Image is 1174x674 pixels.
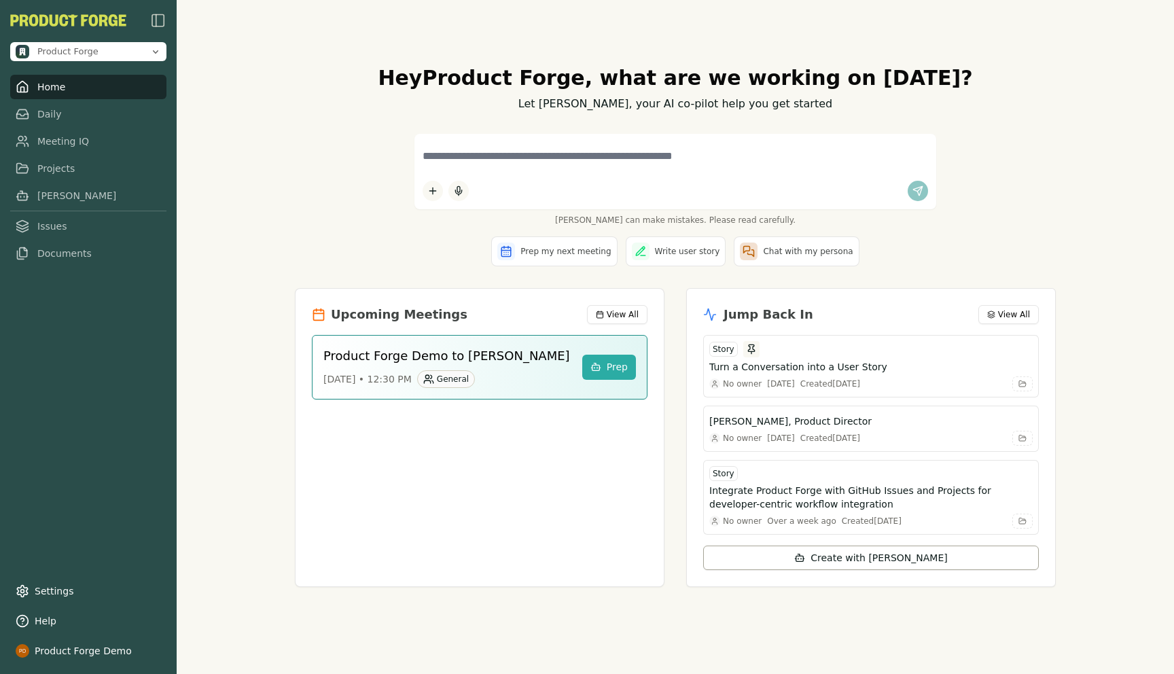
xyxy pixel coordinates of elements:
h3: Product Forge Demo to [PERSON_NAME] [323,347,571,365]
div: General [417,370,475,388]
button: Send message [908,181,928,201]
img: Product Forge [10,14,126,26]
button: Create with [PERSON_NAME] [703,546,1039,570]
button: PF-Logo [10,14,126,26]
a: Product Forge Demo to [PERSON_NAME][DATE] • 12:30 PMGeneralPrep [312,335,647,400]
button: View All [587,305,647,324]
div: Story [709,342,738,357]
div: Story [709,466,738,481]
a: Documents [10,241,166,266]
span: Chat with my persona [763,246,853,257]
span: [PERSON_NAME] can make mistakes. Please read carefully. [414,215,936,226]
span: Create with [PERSON_NAME] [811,551,947,565]
div: Over a week ago [767,516,836,527]
h2: Upcoming Meetings [331,305,467,324]
button: Integrate Product Forge with GitHub Issues and Projects for developer-centric workflow integration [709,484,1033,511]
span: No owner [723,433,762,444]
h3: [PERSON_NAME], Product Director [709,414,872,428]
button: View All [978,305,1039,324]
button: Product Forge Demo [10,639,166,663]
a: Meeting IQ [10,129,166,154]
button: Prep my next meeting [491,236,617,266]
span: No owner [723,516,762,527]
div: Created [DATE] [800,378,860,389]
a: Issues [10,214,166,238]
a: Settings [10,579,166,603]
h2: Jump Back In [724,305,813,324]
button: Open organization switcher [10,42,166,61]
button: Chat with my persona [734,236,859,266]
a: Home [10,75,166,99]
span: Prep [607,360,628,374]
div: Created [DATE] [800,433,860,444]
button: Start dictation [448,181,469,201]
button: Write user story [626,236,726,266]
img: Product Forge [16,45,29,58]
a: Daily [10,102,166,126]
span: No owner [723,378,762,389]
a: [PERSON_NAME] [10,183,166,208]
span: View All [607,309,639,320]
span: Write user story [655,246,720,257]
img: sidebar [150,12,166,29]
img: profile [16,644,29,658]
div: [DATE] [767,433,795,444]
div: [DATE] • 12:30 PM [323,370,571,388]
button: Help [10,609,166,633]
button: Turn a Conversation into a User Story [709,360,1033,374]
span: Product Forge [37,46,99,58]
button: Add content to chat [423,181,443,201]
div: [DATE] [767,378,795,389]
span: Prep my next meeting [520,246,611,257]
p: Let [PERSON_NAME], your AI co-pilot help you get started [295,96,1056,112]
button: [PERSON_NAME], Product Director [709,414,1033,428]
h1: Hey Product Forge , what are we working on [DATE]? [295,66,1056,90]
div: Created [DATE] [842,516,902,527]
a: Projects [10,156,166,181]
h3: Turn a Conversation into a User Story [709,360,887,374]
span: View All [998,309,1030,320]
